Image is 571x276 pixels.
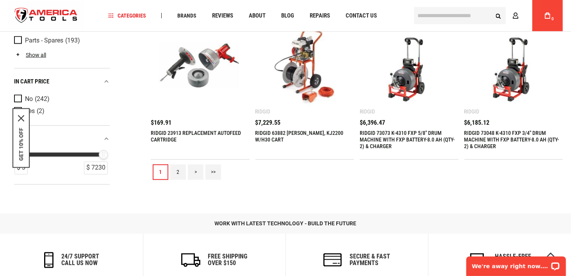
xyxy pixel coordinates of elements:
span: Yes [25,108,35,115]
div: price [14,134,110,144]
span: $7,229.55 [255,120,281,126]
span: (193) [65,37,80,44]
a: Reviews [209,11,237,21]
span: Brands [177,13,196,18]
img: RIDGID 63882 JETTER, KJ2200 W/H30 CART [263,24,346,107]
a: RIDGID 23913 REPLACEMENT AUTOFEED CARTRIDGE [151,130,241,143]
div: $ 3 [14,162,28,175]
span: (2) [37,108,45,115]
a: store logo [8,1,84,30]
a: > [188,165,203,180]
span: Contact Us [346,13,377,19]
span: (242) [35,96,50,102]
img: RIDGID 73048 K-4310 FXP 3/4 [472,24,555,107]
img: RIDGID 23913 REPLACEMENT AUTOFEED CARTRIDGE [159,24,242,107]
button: GET 10% OFF [18,128,24,161]
div: In cart price [14,76,110,87]
a: >> [205,165,221,180]
a: RIDGID 63882 [PERSON_NAME], KJ2200 W/H30 CART [255,130,344,143]
h6: 24/7 support call us now [61,253,99,267]
div: Ridgid [360,109,375,115]
span: Categories [109,13,146,18]
a: No (242) [14,95,108,103]
span: $6,396.47 [360,120,385,126]
img: RIDGID 73073 K-4310 FXP 5/8 [368,24,451,107]
a: Brands [174,11,200,21]
span: About [249,13,266,19]
iframe: LiveChat chat widget [461,251,571,276]
span: $6,185.12 [464,120,490,126]
a: 1 [153,165,168,180]
span: Repairs [310,13,330,19]
div: Ridgid [464,109,480,115]
div: Ridgid [255,109,271,115]
a: Show all [14,52,46,58]
div: $ 7230 [84,162,108,175]
img: America Tools [8,1,84,30]
a: Categories [105,11,150,21]
h6: secure & fast payments [350,253,390,267]
span: 0 [551,17,554,21]
svg: close icon [18,115,24,122]
button: Close [18,115,24,122]
a: Parts - Spares (193) [14,36,108,45]
span: Parts - Spares [25,37,63,44]
span: Reviews [212,13,233,19]
a: Contact Us [342,11,380,21]
h6: Free Shipping Over $150 [208,253,248,267]
a: 2 [170,165,186,180]
a: RIDGID 73048 K-4310 FXP 3/4" DRUM MACHINE WITH FXP BATTERY-8.0 AH (QTY-2) & CHARGER [464,130,559,150]
a: Yes (2) [14,107,108,116]
span: Blog [281,13,294,19]
a: RIDGID 73073 K-4310 FXP 5/8" DRUM MACHINE WITH FXP BATTERY-8.0 AH (QTY-2) & CHARGER [360,130,455,150]
a: Repairs [306,11,334,21]
a: About [245,11,269,21]
span: No [25,96,33,103]
a: Blog [278,11,298,21]
button: Search [491,8,506,23]
span: $169.91 [151,120,171,126]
